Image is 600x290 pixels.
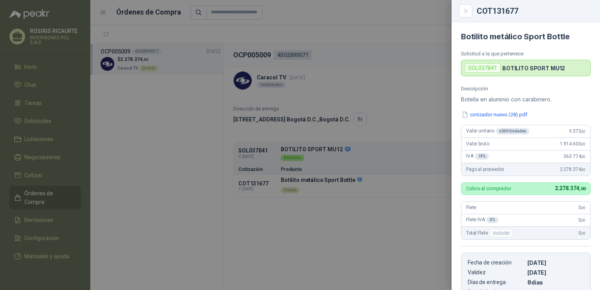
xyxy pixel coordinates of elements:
[560,141,585,147] span: 1.914.600
[468,279,524,286] p: Días de entrega
[466,167,504,172] span: Pago al proveedor
[468,269,524,276] p: Validez
[581,231,585,235] span: ,00
[581,218,585,222] span: ,00
[461,6,470,16] button: Close
[578,205,585,210] span: 0
[502,65,565,72] p: BOTILITO SPORT MU12
[466,141,489,147] span: Valor bruto
[560,167,585,172] span: 2.278.374
[563,154,585,159] span: 363.774
[477,7,591,15] div: COT131677
[581,167,585,172] span: ,00
[581,206,585,210] span: ,00
[581,142,585,146] span: ,00
[466,186,511,191] p: Cobro al comprador
[489,228,513,238] div: Incluido
[527,269,584,276] p: [DATE]
[466,128,529,134] span: Valor unitario
[569,128,585,134] span: 9.573
[475,153,489,160] div: 19 %
[466,153,489,160] span: IVA
[579,186,585,191] span: ,00
[466,217,498,223] span: Flete IVA
[527,279,584,286] p: 8 dias
[487,217,498,223] div: 0 %
[461,32,591,41] h4: Botilito metálico Sport Bottle
[468,259,524,266] p: Fecha de creación
[581,154,585,159] span: ,00
[578,217,585,223] span: 0
[461,51,591,57] p: Solicitud a la que pertenece
[461,86,591,92] p: Descripción
[466,205,476,210] span: Flete
[527,259,584,266] p: [DATE]
[578,230,585,236] span: 0
[466,228,514,238] span: Total Flete
[581,129,585,134] span: ,00
[461,95,591,104] p: Botella en aluminio con carabinero.
[461,110,528,119] button: cotizador nuevo (28).pdf
[496,128,529,134] div: x 200 Unidades
[555,185,585,191] span: 2.278.374
[465,63,501,73] div: SOL037841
